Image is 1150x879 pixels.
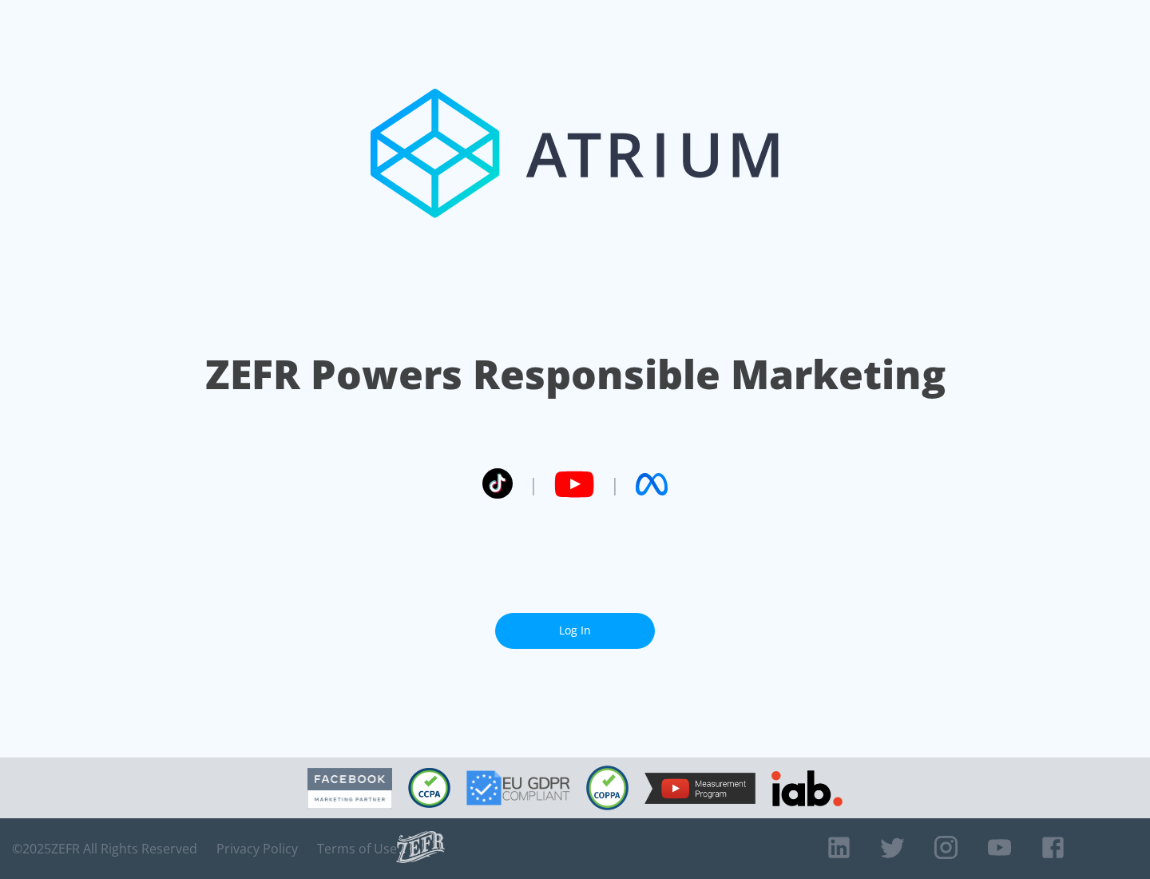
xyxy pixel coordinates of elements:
img: IAB [771,770,843,806]
img: GDPR Compliant [466,770,570,805]
a: Terms of Use [317,841,397,857]
h1: ZEFR Powers Responsible Marketing [205,347,946,402]
img: COPPA Compliant [586,766,629,810]
img: CCPA Compliant [408,768,450,808]
span: | [529,472,538,496]
span: | [610,472,620,496]
img: YouTube Measurement Program [644,773,755,804]
a: Privacy Policy [216,841,298,857]
img: Facebook Marketing Partner [307,768,392,809]
span: © 2025 ZEFR All Rights Reserved [12,841,197,857]
a: Log In [495,613,655,649]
